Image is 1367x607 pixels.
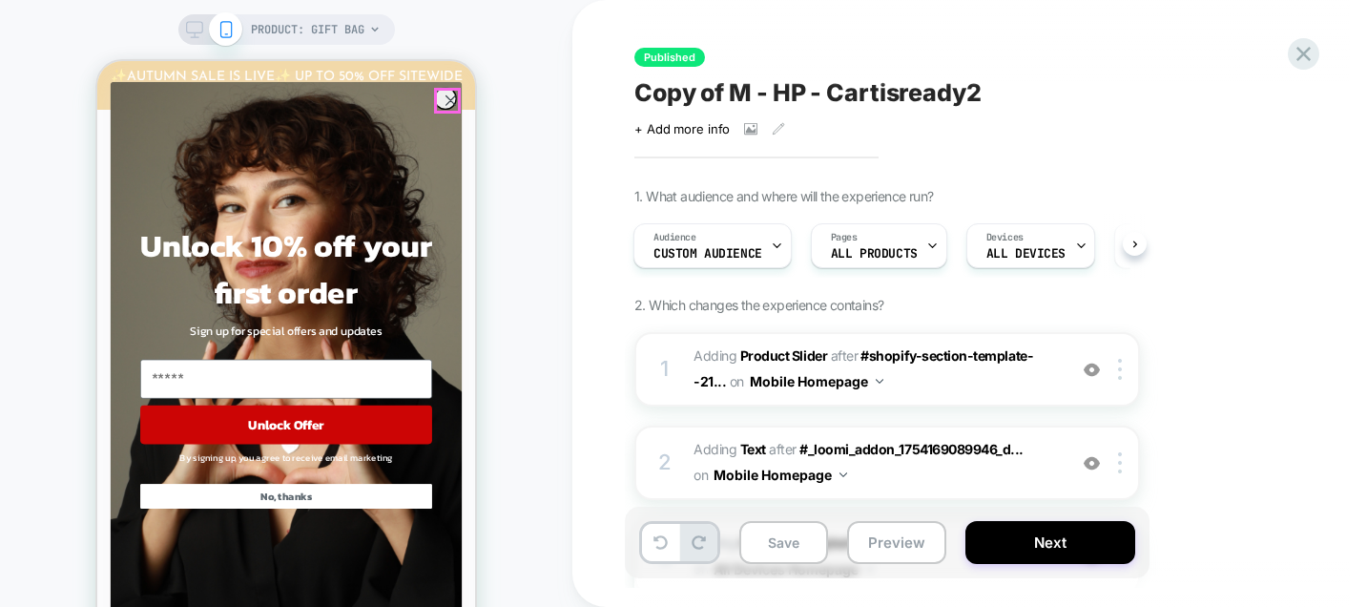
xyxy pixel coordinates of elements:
button: Mobile Homepage [714,461,847,489]
img: down arrow [876,379,883,384]
b: Text [740,441,766,457]
img: crossed eye [1084,455,1100,471]
button: Close dialog [337,26,360,49]
button: Mobile Homepage [750,367,883,395]
span: Adding [694,347,827,364]
span: Unlock 10% off your first order [43,161,334,255]
span: on [730,369,744,393]
span: Adding [694,441,766,457]
span: PRODUCT: Gift Bag [251,14,364,45]
span: 1. What audience and where will the experience run? [634,188,933,204]
span: Sign up for special offers and updates [93,262,284,279]
span: AFTER [769,441,797,457]
span: ALL DEVICES [986,247,1066,261]
span: By signing up, you agree to receive email marketing [82,389,295,403]
span: Copy of M - HP - Cartisready2 [634,78,982,107]
span: #_loomi_addon_1754169089946_d... [799,441,1024,457]
span: + Add more info [634,121,730,136]
div: 2 [655,444,674,482]
button: Preview [847,521,946,564]
span: ALL PRODUCTS [831,247,918,261]
button: Save [739,521,828,564]
b: Product Slider [740,347,827,364]
span: Audience [653,231,696,244]
img: down arrow [839,472,847,477]
span: Published [634,48,705,67]
button: Next [965,521,1135,564]
div: 1 [655,350,674,388]
span: 2. Which changes the experience contains? [634,297,883,313]
button: Unlock Offer [43,344,335,383]
span: on [694,463,708,487]
span: Custom Audience [653,247,762,261]
span: Pages [831,231,858,244]
img: crossed eye [1084,362,1100,378]
span: AFTER [831,347,859,364]
span: Devices [986,231,1024,244]
img: close [1118,359,1122,380]
button: No, thanks [43,423,335,448]
img: close [1118,452,1122,473]
input: Email [43,299,335,338]
span: #shopify-section-template--21... [694,347,1033,389]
